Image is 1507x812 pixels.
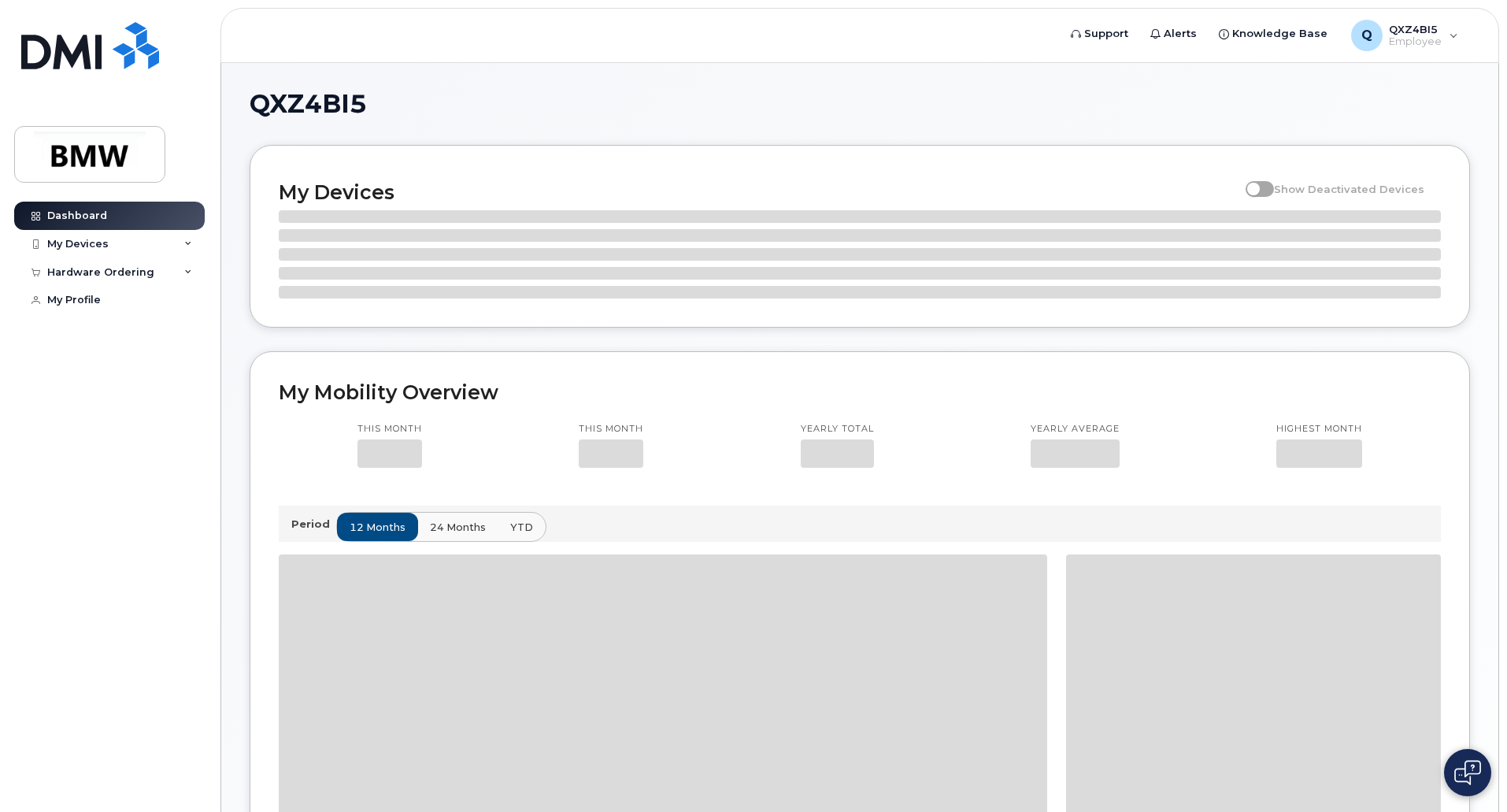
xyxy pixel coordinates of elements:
span: QXZ4BI5 [250,92,367,116]
p: This month [357,423,422,436]
h2: My Devices [279,180,1238,204]
h2: My Mobility Overview [279,380,1441,404]
p: Yearly average [1031,423,1120,436]
p: Yearly total [801,423,874,436]
img: Open chat [1454,760,1481,785]
span: YTD [510,520,533,535]
p: Highest month [1276,423,1362,436]
p: Period [291,517,336,532]
input: Show Deactivated Devices [1246,174,1258,187]
span: Show Deactivated Devices [1274,183,1424,195]
p: This month [579,423,643,436]
span: 24 months [430,520,486,535]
